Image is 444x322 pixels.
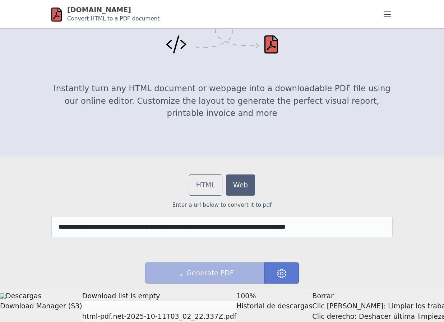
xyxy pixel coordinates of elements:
a: HTML [189,174,222,196]
img: wAAACH5BAEAAAAALAAAAAABAAEAAAICRAEAOw== [82,306,83,307]
a: [DOMAIN_NAME] [67,6,131,14]
div: Download list is empty [82,291,236,301]
a: Web [226,174,255,196]
img: Convert HTML to PDF [166,23,278,54]
p: Instantly turn any HTML document or webpage into a downloadable PDF file using our online editor.... [51,82,393,119]
span: Descargas [6,292,41,300]
div: html-pdf.net-2025-10-11T03_02_22.337Z.pdf [82,311,236,322]
p: Enter a url below to convert it to pdf [51,201,393,209]
small: Convert HTML to a PDF document [67,15,159,22]
div: Historial de descargas [236,301,312,311]
img: html-pdf.net [51,6,62,23]
div: 100% [236,291,312,301]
